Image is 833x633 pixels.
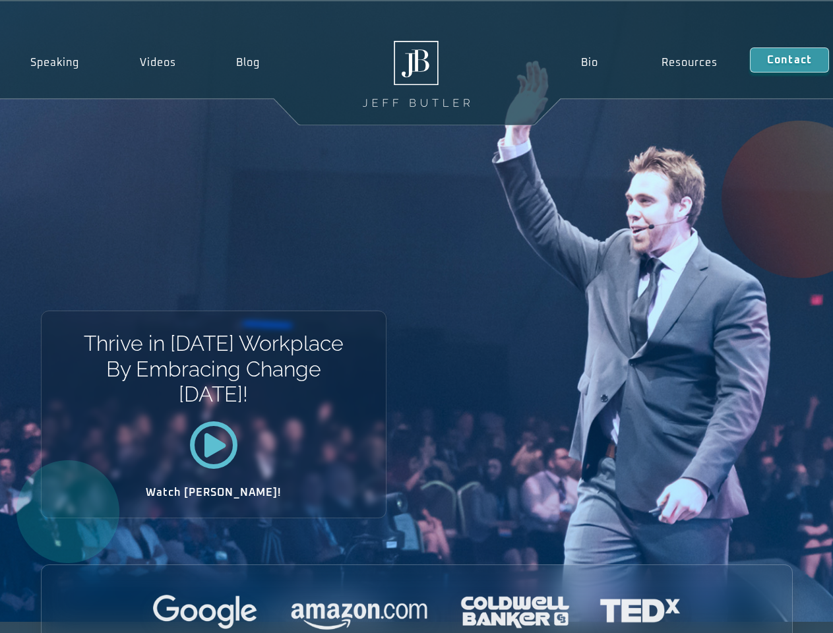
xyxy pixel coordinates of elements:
h2: Watch [PERSON_NAME]! [88,487,340,498]
a: Contact [750,47,829,73]
a: Videos [109,47,206,78]
h1: Thrive in [DATE] Workplace By Embracing Change [DATE]! [82,331,344,407]
nav: Menu [549,47,749,78]
a: Resources [630,47,750,78]
span: Contact [767,55,812,65]
a: Bio [549,47,630,78]
a: Blog [206,47,290,78]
